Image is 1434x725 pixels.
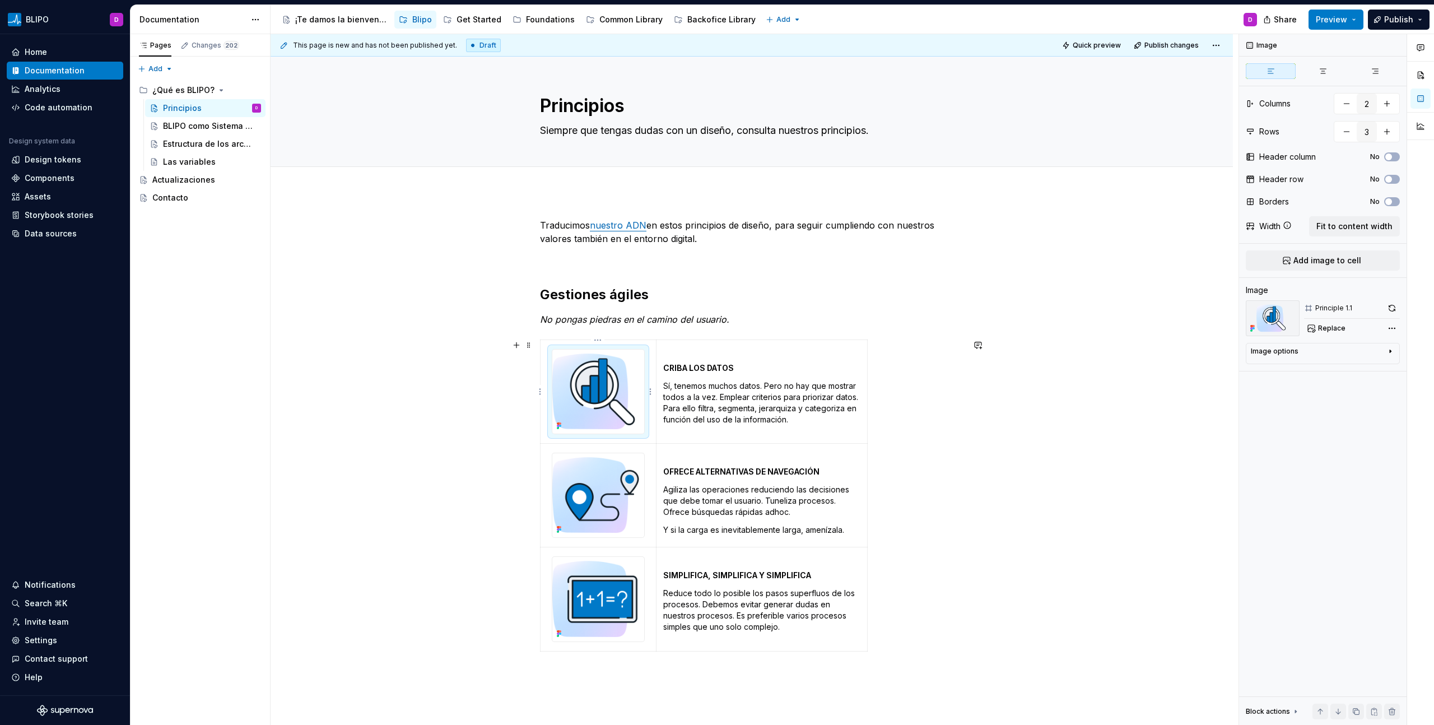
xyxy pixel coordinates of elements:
[277,11,392,29] a: ¡Te damos la bienvenida a Blipo!
[152,174,215,185] div: Actualizaciones
[1316,221,1393,232] span: Fit to content width
[7,631,123,649] a: Settings
[25,47,47,58] div: Home
[25,672,43,683] div: Help
[540,314,729,325] em: No pongas piedras en el camino del usuario.
[192,41,239,50] div: Changes
[1259,126,1279,137] div: Rows
[8,13,21,26] img: 45309493-d480-4fb3-9f86-8e3098b627c9.png
[1259,151,1316,162] div: Header column
[163,138,255,150] div: Estructura de los archivos
[479,41,496,50] span: Draft
[1059,38,1126,53] button: Quick preview
[7,169,123,187] a: Components
[526,14,575,25] div: Foundations
[7,650,123,668] button: Contact support
[1304,320,1351,336] button: Replace
[1259,196,1289,207] div: Borders
[538,122,961,140] textarea: Siempre que tengas dudas con un diseño, consulta nuestros principios.
[663,524,860,536] p: Y si la carga es inevitablemente larga, amenízala.
[145,99,266,117] a: PrincipiosD
[25,210,94,221] div: Storybook stories
[439,11,506,29] a: Get Started
[163,103,202,114] div: Principios
[552,453,644,537] img: 39998ea3-672d-4482-aaa7-c73de9fe806c.png
[762,12,804,27] button: Add
[457,14,501,25] div: Get Started
[25,579,76,591] div: Notifications
[663,484,860,518] p: Agiliza las operaciones reduciendo las decisiones que debe tomar el usuario. Tuneliza procesos. O...
[7,225,123,243] a: Data sources
[1258,10,1304,30] button: Share
[145,117,266,135] a: BLIPO como Sistema de Diseño
[1144,41,1199,50] span: Publish changes
[1130,38,1204,53] button: Publish changes
[9,137,75,146] div: Design system data
[776,15,790,24] span: Add
[1246,704,1300,719] div: Block actions
[1309,216,1400,236] button: Fit to content width
[145,153,266,171] a: Las variables
[663,467,820,476] strong: OFRECE ALTERNATIVAS DE NAVEGACIÓN
[1251,347,1298,356] div: Image options
[152,192,188,203] div: Contacto
[7,613,123,631] a: Invite team
[1259,98,1291,109] div: Columns
[7,43,123,61] a: Home
[1370,197,1380,206] label: No
[1259,221,1281,232] div: Width
[26,14,49,25] div: BLIPO
[148,64,162,73] span: Add
[25,173,75,184] div: Components
[277,8,760,31] div: Page tree
[663,380,860,425] p: Sí, tenemos muchos datos. Pero no hay que mostrar todos a la vez. Emplear criterios para prioriza...
[293,41,457,50] span: This page is new and has not been published yet.
[163,156,216,168] div: Las variables
[7,668,123,686] button: Help
[1309,10,1363,30] button: Preview
[134,81,266,99] div: ¿Qué es BLIPO?
[1251,347,1395,360] button: Image options
[224,41,239,50] span: 202
[1368,10,1430,30] button: Publish
[1318,324,1345,333] span: Replace
[134,81,266,207] div: Page tree
[663,588,860,633] p: Reduce todo lo posible los pasos superfluos de los procesos. Debemos evitar generar dudas en nues...
[599,14,663,25] div: Common Library
[540,219,963,245] p: Traducimos en estos principios de diseño, para seguir cumpliendo con nuestros valores también en ...
[538,92,961,119] textarea: Principios
[7,80,123,98] a: Analytics
[25,635,57,646] div: Settings
[1246,250,1400,271] button: Add image to cell
[669,11,760,29] a: Backofice Library
[687,14,756,25] div: Backofice Library
[1246,707,1290,716] div: Block actions
[163,120,255,132] div: BLIPO como Sistema de Diseño
[139,41,171,50] div: Pages
[7,576,123,594] button: Notifications
[25,616,68,628] div: Invite team
[139,14,245,25] div: Documentation
[1370,152,1380,161] label: No
[7,99,123,117] a: Code automation
[1248,15,1253,24] div: D
[37,705,93,716] svg: Supernova Logo
[1073,41,1121,50] span: Quick preview
[145,135,266,153] a: Estructura de los archivos
[25,154,81,165] div: Design tokens
[25,102,92,113] div: Code automation
[152,85,215,96] div: ¿Qué es BLIPO?
[590,220,646,231] a: nuestro ADN
[1384,14,1413,25] span: Publish
[1274,14,1297,25] span: Share
[1315,304,1352,313] div: Principle 1.1
[552,350,644,434] img: 49e89494-bf14-49a2-b799-03adb9fe38f1.png
[25,598,67,609] div: Search ⌘K
[114,15,119,24] div: D
[255,103,258,114] div: D
[1293,255,1361,266] span: Add image to cell
[1246,300,1300,336] img: 49e89494-bf14-49a2-b799-03adb9fe38f1.png
[134,61,176,77] button: Add
[1246,285,1268,296] div: Image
